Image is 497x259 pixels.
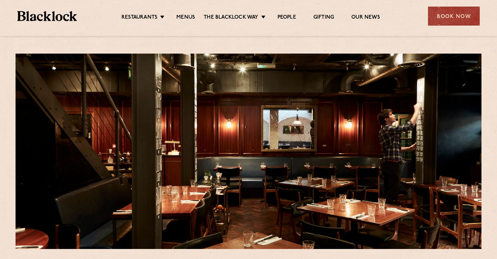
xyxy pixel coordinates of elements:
[428,7,480,26] div: Book Now
[277,14,296,22] a: People
[313,14,334,22] a: Gifting
[17,11,77,21] img: BL_Textured_Logo-footer-cropped.svg
[204,14,258,22] a: The Blacklock Way
[176,14,195,22] a: Menus
[121,14,157,22] a: Restaurants
[351,14,380,22] a: Our News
